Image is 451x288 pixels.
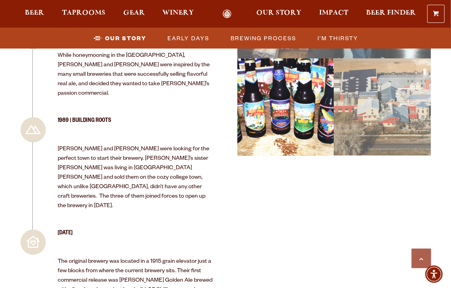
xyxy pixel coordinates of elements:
[157,9,199,19] a: Winery
[163,32,213,44] a: Early Days
[226,32,300,44] a: Brewing Process
[58,145,213,211] p: [PERSON_NAME] and [PERSON_NAME] were looking for the perfect town to start their brewery. [PERSON...
[319,10,349,16] span: Impact
[314,9,354,19] a: Impact
[58,117,213,132] h3: 1989 | Building Roots
[62,10,105,16] span: Taprooms
[235,56,337,158] div: 14_18 Picture 13
[425,266,443,283] div: Accessibility Menu
[167,32,209,44] span: Early Days
[334,58,431,156] div: 603325119.371764
[118,9,150,19] a: Gear
[58,230,213,244] h3: [DATE]
[361,9,421,19] a: Beer Finder
[412,249,431,268] a: Scroll to top
[58,51,213,99] p: While honeymooning in the [GEOGRAPHIC_DATA], [PERSON_NAME] and [PERSON_NAME] were inspired by the...
[57,9,111,19] a: Taprooms
[256,10,302,16] span: Our Story
[25,10,44,16] span: Beer
[313,32,362,44] a: I’m Thirsty
[231,32,296,44] span: Brewing Process
[334,58,431,155] a: image 603325119.371764
[20,9,49,19] a: Beer
[318,32,358,44] span: I’m Thirsty
[162,10,194,16] span: Winery
[238,58,334,155] a: image 14_18 Picture 13
[251,9,307,19] a: Our Story
[366,10,416,16] span: Beer Finder
[123,10,145,16] span: Gear
[212,9,242,19] a: Odell Home
[105,32,146,44] span: Our Story
[89,32,150,44] a: Our Story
